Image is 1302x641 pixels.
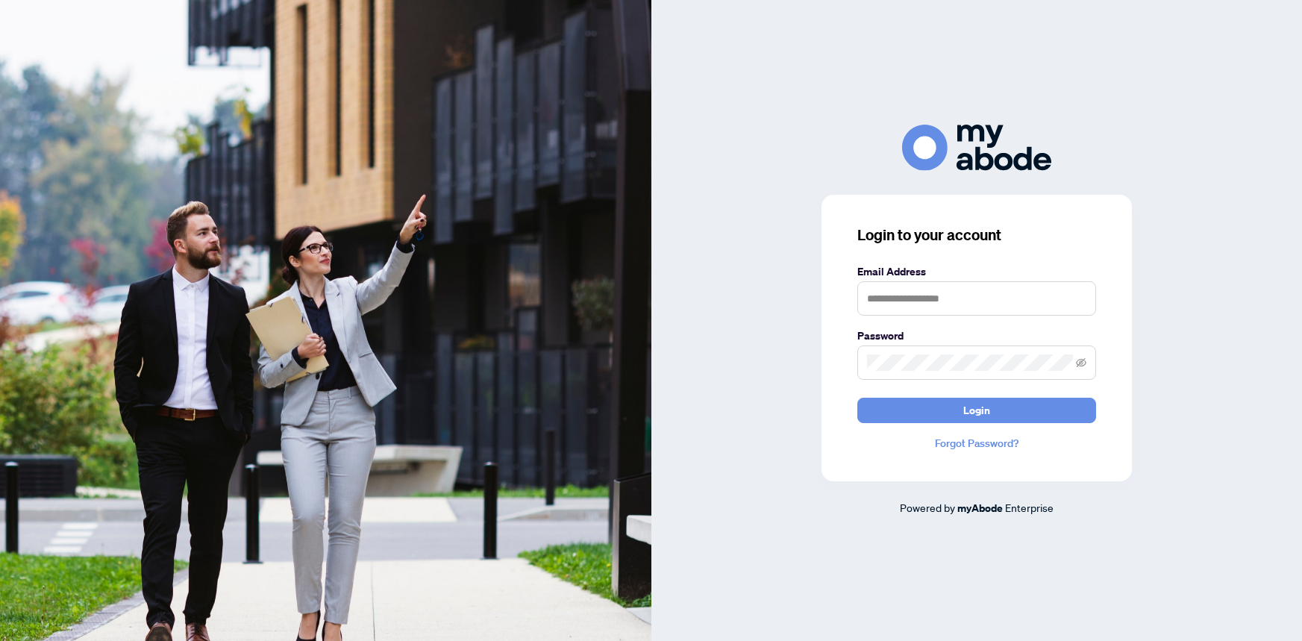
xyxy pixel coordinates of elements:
a: myAbode [957,500,1003,516]
img: ma-logo [902,125,1051,170]
button: Login [857,398,1096,423]
span: Enterprise [1005,501,1054,514]
span: eye-invisible [1076,357,1086,368]
label: Password [857,328,1096,344]
a: Forgot Password? [857,435,1096,451]
h3: Login to your account [857,225,1096,246]
span: Login [963,398,990,422]
label: Email Address [857,263,1096,280]
span: Powered by [900,501,955,514]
